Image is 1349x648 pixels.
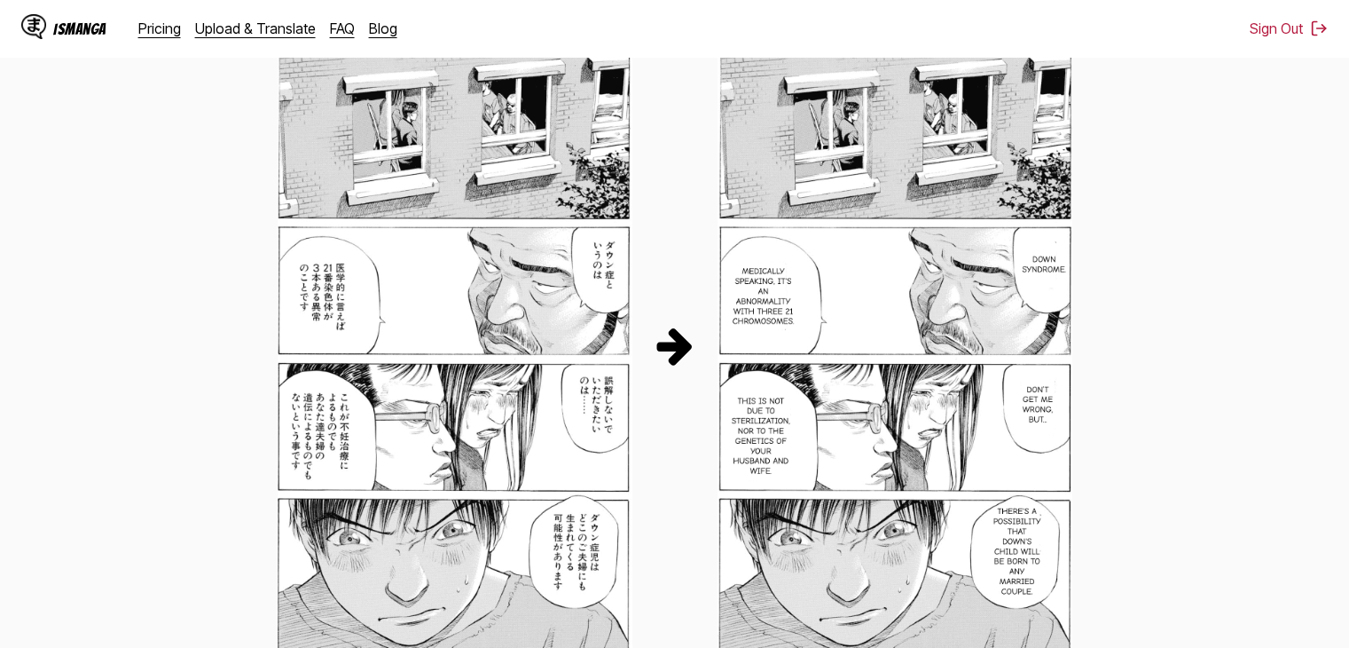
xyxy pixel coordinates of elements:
a: FAQ [330,20,355,37]
a: Upload & Translate [195,20,316,37]
a: IsManga LogoIsManga [21,14,138,43]
a: Pricing [138,20,181,37]
div: IsManga [53,20,106,37]
img: Translation Process Arrow [654,324,696,367]
a: Blog [369,20,397,37]
button: Sign Out [1250,20,1328,37]
img: IsManga Logo [21,14,46,39]
img: Sign out [1310,20,1328,37]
